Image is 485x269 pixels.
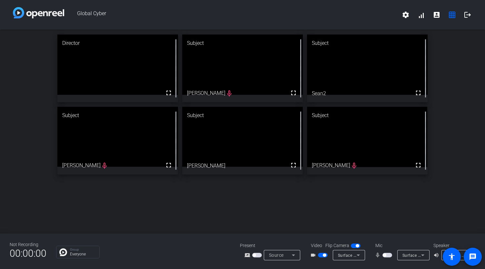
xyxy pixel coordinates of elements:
div: Present [240,242,304,249]
mat-icon: fullscreen [165,89,173,97]
div: Speaker [433,242,472,249]
p: Group [70,248,96,251]
div: Subject [182,107,302,124]
mat-icon: fullscreen [414,89,422,97]
mat-icon: fullscreen [290,161,297,169]
mat-icon: fullscreen [414,161,422,169]
span: Surface Camera Front (045e:0990) [338,253,404,258]
span: Video [311,242,322,249]
mat-icon: mic_none [375,251,382,259]
mat-icon: logout [464,11,471,19]
mat-icon: message [469,253,477,261]
span: Global Cyber [64,7,398,23]
span: 00:00:00 [10,245,46,261]
mat-icon: fullscreen [165,161,173,169]
button: signal_cellular_alt [413,7,429,23]
img: white-gradient.svg [13,7,64,18]
mat-icon: grid_on [448,11,456,19]
div: Subject [57,107,178,124]
div: Subject [307,107,427,124]
div: Mic [369,242,433,249]
p: Everyone [70,252,96,256]
mat-icon: volume_up [433,251,441,259]
mat-icon: videocam_outline [310,251,318,259]
div: Not Recording [10,241,46,248]
div: Subject [182,35,302,52]
mat-icon: settings [402,11,410,19]
span: Flip Camera [325,242,349,249]
mat-icon: screen_share_outline [244,251,252,259]
mat-icon: account_box [433,11,440,19]
div: Director [57,35,178,52]
img: Chat Icon [59,248,67,256]
mat-icon: accessibility [448,253,456,261]
mat-icon: fullscreen [290,89,297,97]
span: Source [269,253,284,258]
div: Subject [307,35,427,52]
